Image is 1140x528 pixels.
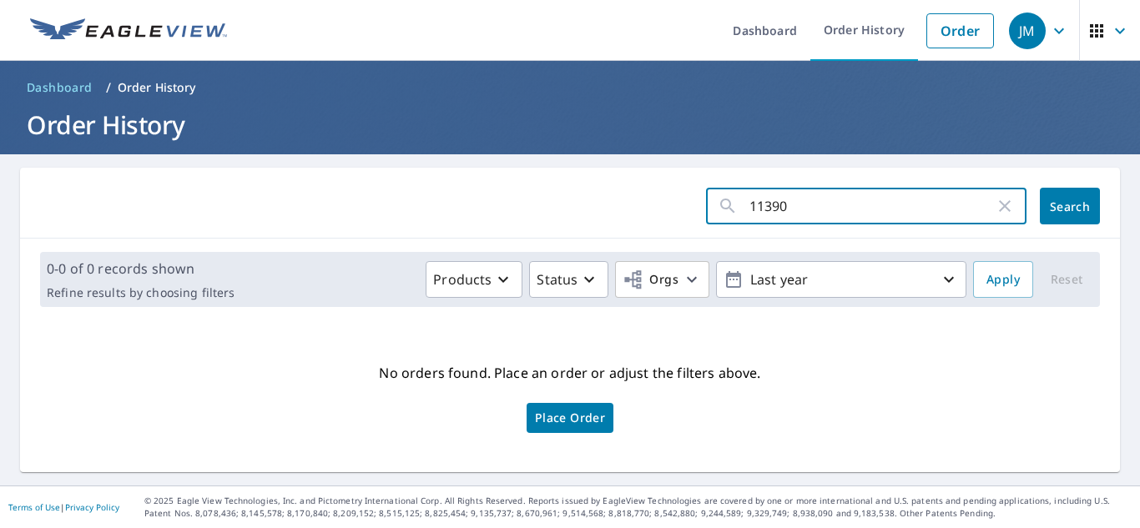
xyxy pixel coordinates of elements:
[623,269,678,290] span: Orgs
[986,269,1020,290] span: Apply
[65,501,119,513] a: Privacy Policy
[20,74,1120,101] nav: breadcrumb
[1040,188,1100,224] button: Search
[144,495,1132,520] p: © 2025 Eagle View Technologies, Inc. and Pictometry International Corp. All Rights Reserved. Repo...
[8,502,119,512] p: |
[926,13,994,48] a: Order
[535,414,605,422] span: Place Order
[1009,13,1046,49] div: JM
[426,261,522,298] button: Products
[1053,199,1087,214] span: Search
[47,259,235,279] p: 0-0 of 0 records shown
[973,261,1033,298] button: Apply
[8,501,60,513] a: Terms of Use
[27,79,93,96] span: Dashboard
[20,74,99,101] a: Dashboard
[529,261,608,298] button: Status
[379,360,760,386] p: No orders found. Place an order or adjust the filters above.
[118,79,196,96] p: Order History
[615,261,709,298] button: Orgs
[433,269,492,289] p: Products
[20,108,1120,142] h1: Order History
[744,265,939,294] p: Last year
[106,78,111,98] li: /
[749,183,995,229] input: Address, Report #, Claim ID, etc.
[527,403,613,433] a: Place Order
[30,18,227,43] img: EV Logo
[47,285,235,300] p: Refine results by choosing filters
[716,261,966,298] button: Last year
[537,269,578,289] p: Status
